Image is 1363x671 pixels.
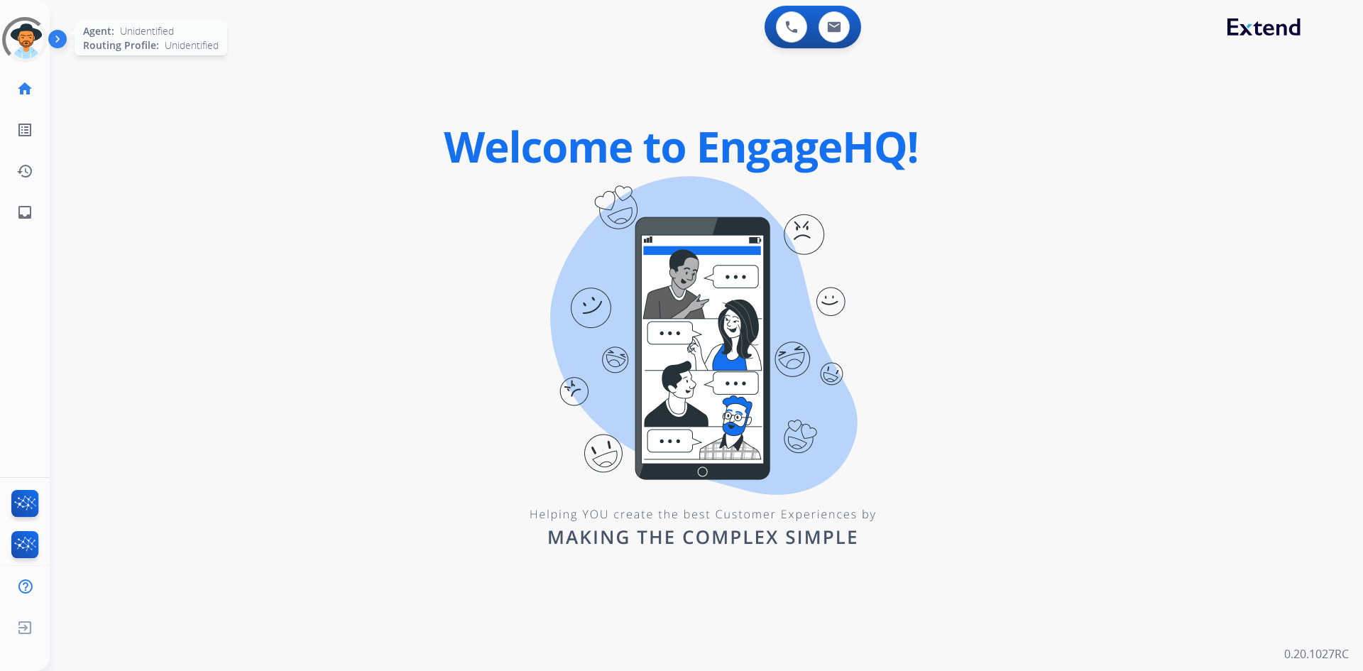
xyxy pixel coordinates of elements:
[83,38,159,53] span: Routing Profile:
[1284,645,1349,662] p: 0.20.1027RC
[83,24,114,38] span: Agent:
[16,204,33,221] mat-icon: inbox
[120,24,174,38] span: Unidentified
[16,80,33,97] mat-icon: home
[16,163,33,180] mat-icon: history
[16,121,33,138] mat-icon: list_alt
[165,38,219,53] span: Unidentified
